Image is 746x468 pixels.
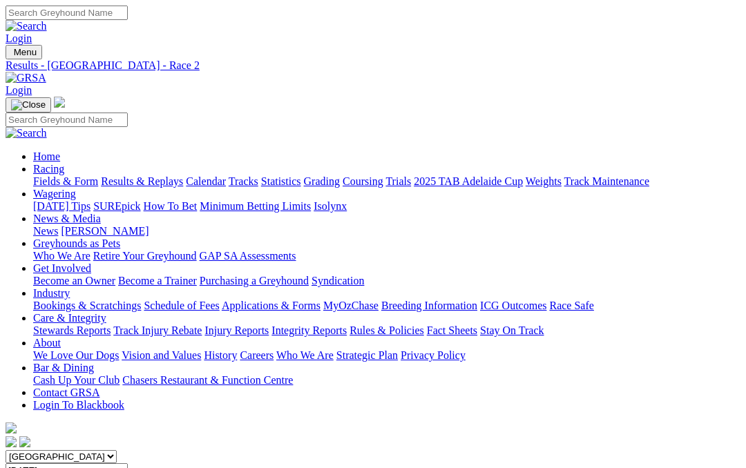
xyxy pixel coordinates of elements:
[200,250,296,262] a: GAP SA Assessments
[33,387,99,398] a: Contact GRSA
[314,200,347,212] a: Isolynx
[6,6,128,20] input: Search
[33,250,90,262] a: Who We Are
[200,200,311,212] a: Minimum Betting Limits
[6,32,32,44] a: Login
[93,250,197,262] a: Retire Your Greyhound
[427,324,477,336] a: Fact Sheets
[19,436,30,447] img: twitter.svg
[229,175,258,187] a: Tracks
[564,175,649,187] a: Track Maintenance
[240,349,274,361] a: Careers
[33,324,111,336] a: Stewards Reports
[385,175,411,187] a: Trials
[222,300,321,311] a: Applications & Forms
[323,300,379,311] a: MyOzChase
[113,324,202,336] a: Track Injury Rebate
[122,349,201,361] a: Vision and Values
[33,362,94,373] a: Bar & Dining
[526,175,562,187] a: Weights
[33,250,740,262] div: Greyhounds as Pets
[33,188,76,199] a: Wagering
[144,300,219,311] a: Schedule of Fees
[6,97,51,113] button: Toggle navigation
[480,324,544,336] a: Stay On Track
[33,200,740,213] div: Wagering
[6,422,17,433] img: logo-grsa-white.png
[204,349,237,361] a: History
[186,175,226,187] a: Calendar
[33,399,124,411] a: Login To Blackbook
[276,349,334,361] a: Who We Are
[118,275,197,286] a: Become a Trainer
[6,20,47,32] img: Search
[33,175,740,188] div: Racing
[350,324,424,336] a: Rules & Policies
[271,324,347,336] a: Integrity Reports
[204,324,269,336] a: Injury Reports
[101,175,183,187] a: Results & Replays
[33,262,91,274] a: Get Involved
[33,225,58,237] a: News
[33,349,740,362] div: About
[343,175,383,187] a: Coursing
[122,374,293,386] a: Chasers Restaurant & Function Centre
[61,225,149,237] a: [PERSON_NAME]
[261,175,301,187] a: Statistics
[144,200,198,212] a: How To Bet
[33,213,101,224] a: News & Media
[401,349,466,361] a: Privacy Policy
[33,300,740,312] div: Industry
[33,300,141,311] a: Bookings & Scratchings
[33,337,61,349] a: About
[33,312,106,324] a: Care & Integrity
[6,72,46,84] img: GRSA
[14,47,37,57] span: Menu
[336,349,398,361] a: Strategic Plan
[11,99,46,110] img: Close
[33,225,740,237] div: News & Media
[33,324,740,337] div: Care & Integrity
[549,300,593,311] a: Race Safe
[200,275,309,286] a: Purchasing a Greyhound
[33,374,740,387] div: Bar & Dining
[381,300,477,311] a: Breeding Information
[33,237,120,249] a: Greyhounds as Pets
[33,275,740,287] div: Get Involved
[54,97,65,108] img: logo-grsa-white.png
[33,287,70,299] a: Industry
[33,275,115,286] a: Become an Owner
[6,436,17,447] img: facebook.svg
[33,374,119,386] a: Cash Up Your Club
[6,59,740,72] a: Results - [GEOGRAPHIC_DATA] - Race 2
[6,45,42,59] button: Toggle navigation
[6,127,47,139] img: Search
[33,349,119,361] a: We Love Our Dogs
[6,84,32,96] a: Login
[6,113,128,127] input: Search
[33,150,60,162] a: Home
[312,275,364,286] a: Syndication
[33,200,90,212] a: [DATE] Tips
[93,200,140,212] a: SUREpick
[33,175,98,187] a: Fields & Form
[480,300,546,311] a: ICG Outcomes
[304,175,340,187] a: Grading
[33,163,64,175] a: Racing
[414,175,523,187] a: 2025 TAB Adelaide Cup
